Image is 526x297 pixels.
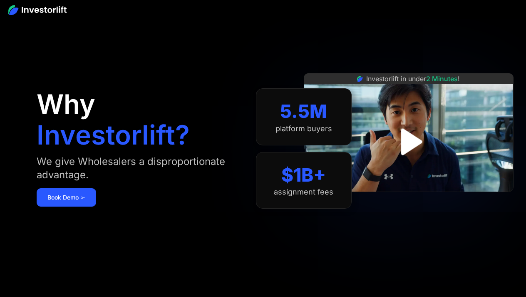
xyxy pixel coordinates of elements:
[37,188,96,207] a: Book Demo ➢
[281,164,326,186] div: $1B+
[346,196,471,206] iframe: Customer reviews powered by Trustpilot
[37,122,190,148] h1: Investorlift?
[37,91,95,117] h1: Why
[274,187,333,197] div: assignment fees
[280,100,327,122] div: 5.5M
[366,74,460,84] div: Investorlift in under !
[275,124,332,133] div: platform buyers
[390,123,427,160] a: open lightbox
[426,75,458,83] span: 2 Minutes
[37,155,239,182] div: We give Wholesalers a disproportionate advantage.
